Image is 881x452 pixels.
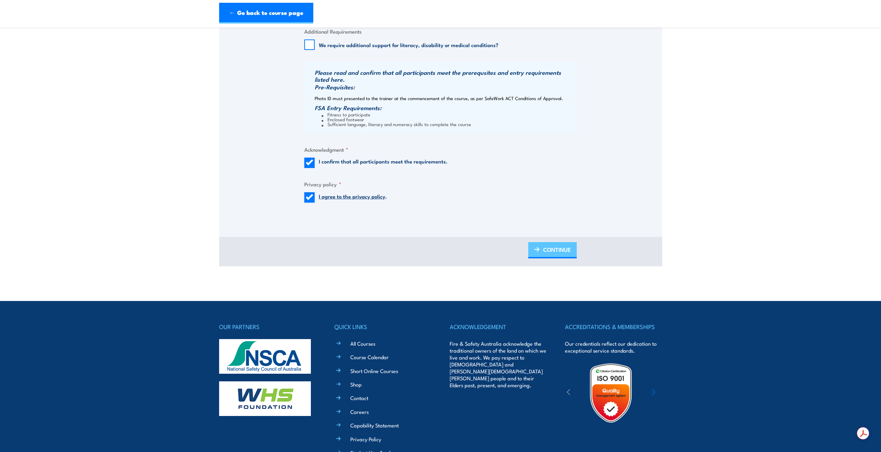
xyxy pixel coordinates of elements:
img: nsca-logo-footer [219,339,311,374]
h4: OUR PARTNERS [219,322,316,331]
li: Fitness to participate [322,112,575,117]
a: Course Calendar [350,353,389,361]
li: Sufficient language, literacy and numeracy skills to complete the course [322,122,575,126]
label: I confirm that all participants meet the requirements. [319,158,448,168]
a: Careers [350,408,369,415]
p: Our credentials reflect our dedication to exceptional service standards. [565,340,662,354]
h3: Pre-Requisites: [315,83,575,90]
li: Enclosed footwear [322,117,575,122]
legend: Acknowledgment [304,145,348,153]
h4: ACKNOWLEDGEMENT [450,322,547,331]
p: Fire & Safety Australia acknowledge the traditional owners of the land on which we live and work.... [450,340,547,389]
legend: Additional Requirements [304,27,362,35]
h4: ACCREDITATIONS & MEMBERSHIPS [565,322,662,331]
h4: QUICK LINKS [334,322,431,331]
a: All Courses [350,340,375,347]
img: whs-logo-footer [219,381,311,416]
a: Capability Statement [350,422,399,429]
a: Contact [350,394,368,401]
a: ← Go back to course page [219,3,313,24]
label: We require additional support for literacy, disability or medical conditions? [319,41,498,48]
a: I agree to the privacy policy [319,192,385,200]
a: Short Online Courses [350,367,398,374]
label: . [319,192,387,203]
h3: Please read and confirm that all participants meet the prerequsites and entry requirements listed... [315,69,575,83]
img: ewpa-logo [641,381,702,405]
a: CONTINUE [528,242,577,258]
img: Untitled design (19) [581,363,641,423]
span: CONTINUE [543,240,571,259]
p: Photo ID must presented to the trainer at the commencement of the course, as per SafeWork ACT Con... [315,96,575,101]
a: Privacy Policy [350,435,381,443]
legend: Privacy policy [304,180,341,188]
h3: FSA Entry Requirements: [315,104,575,111]
a: Shop [350,381,362,388]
